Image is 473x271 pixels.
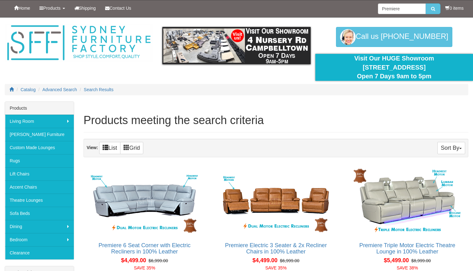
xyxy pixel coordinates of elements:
a: Home [9,0,35,16]
img: Premiere Electric 3 Seater & 2x Recliner Chairs in 100% Leather [220,167,332,236]
img: Premiere 6 Seat Corner with Electric Recliners in 100% Leather [88,167,201,236]
a: Search Results [84,87,114,92]
span: $4,499.00 [252,257,277,263]
a: Premiere Triple Motor Electric Theatre Lounge in 100% Leather [359,242,455,255]
a: Theatre Lounges [5,194,74,207]
a: Contact Us [100,0,136,16]
span: $5,499.00 [384,257,409,263]
img: showroom.gif [162,27,311,64]
del: $8,999.00 [411,258,431,263]
a: [PERSON_NAME] Furniture [5,128,74,141]
a: Catalog [21,87,36,92]
input: Site search [378,3,426,14]
a: Advanced Search [43,87,77,92]
a: Clearance [5,246,74,259]
span: Shipping [79,6,96,11]
a: Living Room [5,115,74,128]
a: Custom Made Lounges [5,141,74,154]
font: SAVE 38% [397,265,418,270]
img: Premiere Triple Motor Electric Theatre Lounge in 100% Leather [351,167,464,236]
a: List [99,142,120,154]
img: Sydney Furniture Factory [5,24,153,62]
span: $4,499.00 [121,257,146,263]
a: Dining [5,220,74,233]
a: Products [35,0,69,16]
a: Sofa Beds [5,207,74,220]
a: Shipping [70,0,101,16]
a: Premiere 6 Seat Corner with Electric Recliners in 100% Leather [99,242,191,255]
strong: View: [87,145,98,150]
button: Sort By [437,142,465,154]
a: Grid [120,142,143,154]
font: SAVE 35% [134,265,155,270]
span: Contact Us [109,6,131,11]
del: $6,999.00 [280,258,299,263]
h1: Products meeting the search criteria [84,114,468,127]
div: Visit Our HUGE Showroom [STREET_ADDRESS] Open 7 Days 9am to 5pm [320,54,468,81]
li: 0 items [445,5,464,11]
a: Lift Chairs [5,167,74,180]
a: Premiere Electric 3 Seater & 2x Recliner Chairs in 100% Leather [225,242,327,255]
span: Products [43,6,60,11]
del: $6,999.00 [149,258,168,263]
font: SAVE 35% [265,265,287,270]
div: Products [5,102,74,115]
a: Accent Chairs [5,180,74,194]
a: Rugs [5,154,74,167]
span: Home [18,6,30,11]
a: Bedroom [5,233,74,246]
